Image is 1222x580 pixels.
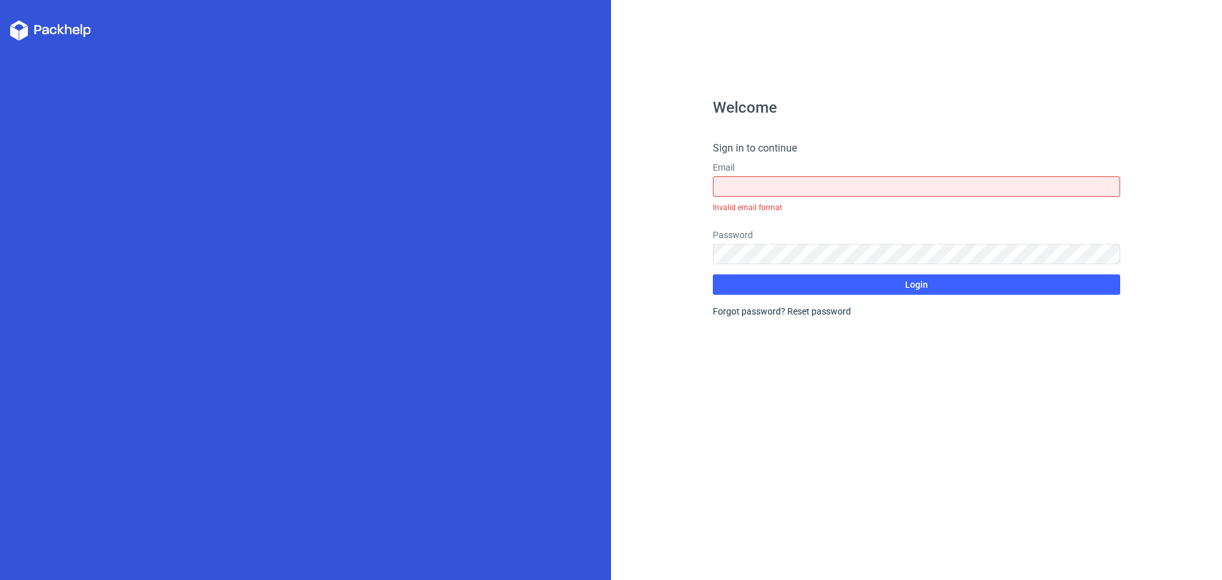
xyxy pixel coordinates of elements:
[713,141,1120,156] h4: Sign in to continue
[713,100,1120,115] h1: Welcome
[713,197,1120,218] div: Invalid email format
[713,229,1120,241] label: Password
[787,306,851,316] a: Reset password
[713,274,1120,295] button: Login
[713,305,1120,318] div: Forgot password?
[713,161,1120,174] label: Email
[905,280,928,289] span: Login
